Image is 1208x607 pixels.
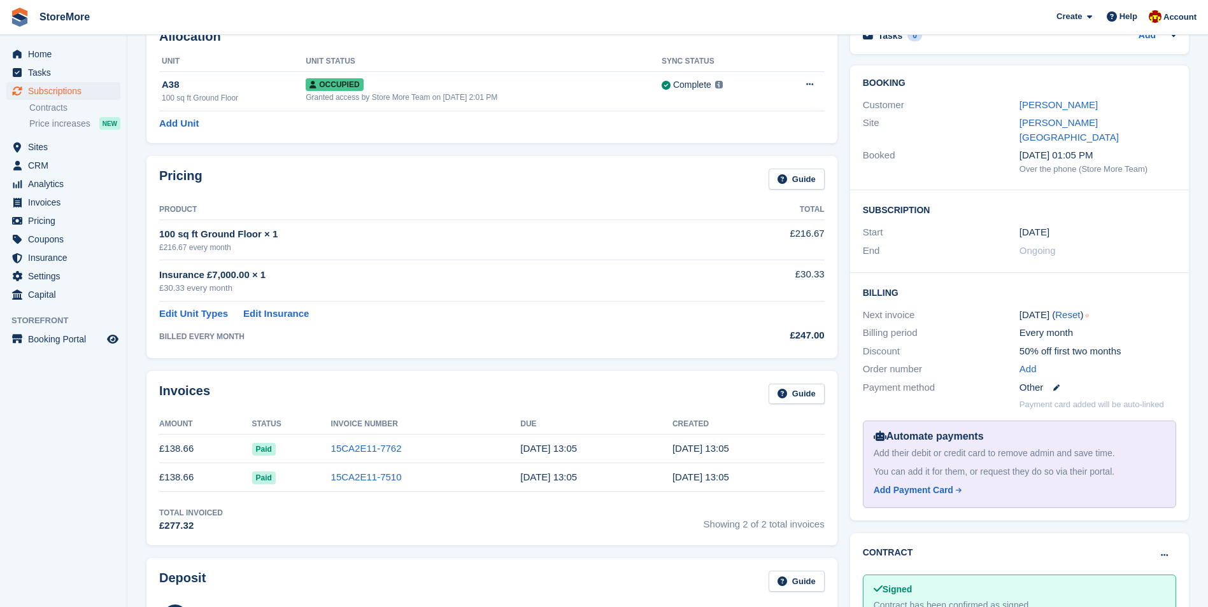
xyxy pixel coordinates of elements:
a: menu [6,138,120,156]
a: menu [6,267,120,285]
time: 2025-07-12 00:00:00 UTC [1020,225,1049,240]
th: Unit Status [306,52,662,72]
a: menu [6,286,120,303]
a: menu [6,212,120,230]
th: Status [252,414,331,435]
a: menu [6,82,120,100]
span: Price increases [29,118,90,130]
div: Payment method [863,380,1020,395]
div: Site [863,116,1020,144]
div: Add Payment Card [874,484,953,497]
div: Insurance £7,000.00 × 1 [159,268,700,283]
img: icon-info-grey-7440780725fd019a000dd9b08b2336e03edf1995a4989e88bcd33f0948082b44.svg [715,81,723,88]
a: Guide [769,169,825,190]
div: Automate payments [874,429,1165,444]
a: Add Unit [159,116,199,131]
h2: Contract [863,546,913,559]
img: stora-icon-8386f47178a22dfd0bd8f6a31ec36ba5ce8667c1dd55bd0f319d3a0aa187defe.svg [10,8,29,27]
div: Signed [874,583,1165,596]
div: £216.67 every month [159,242,700,253]
div: Granted access by Store More Team on [DATE] 2:01 PM [306,92,662,103]
div: Tooltip anchor [1081,310,1093,321]
div: £30.33 every month [159,282,700,295]
div: Over the phone (Store More Team) [1020,163,1176,176]
time: 2025-08-12 12:05:28 UTC [672,443,729,454]
div: NEW [99,117,120,130]
a: Add [1139,29,1156,43]
span: Subscriptions [28,82,104,100]
div: End [863,244,1020,258]
h2: Pricing [159,169,203,190]
a: Add [1020,362,1037,377]
p: Payment card added will be auto-linked [1020,398,1164,411]
span: Showing 2 of 2 total invoices [704,507,825,533]
div: £277.32 [159,519,223,533]
span: Sites [28,138,104,156]
h2: Tasks [878,30,903,41]
div: 0 [907,30,922,41]
th: Amount [159,414,252,435]
a: [PERSON_NAME] [1020,99,1098,110]
time: 2025-07-13 12:05:21 UTC [520,471,577,482]
div: Every month [1020,326,1176,340]
a: menu [6,45,120,63]
div: Complete [673,78,711,92]
span: Paid [252,443,276,456]
span: CRM [28,157,104,174]
div: 100 sq ft Ground Floor × 1 [159,227,700,242]
th: Due [520,414,672,435]
span: Help [1119,10,1137,23]
th: Created [672,414,825,435]
time: 2025-08-13 12:05:21 UTC [520,443,577,454]
h2: Deposit [159,571,206,592]
a: Price increases NEW [29,116,120,130]
div: A38 [162,78,306,92]
div: Billing period [863,326,1020,340]
div: Add their debit or credit card to remove admin and save time. [874,447,1165,460]
span: Account [1163,11,1197,24]
th: Invoice Number [331,414,521,435]
span: Pricing [28,212,104,230]
div: [DATE] ( ) [1020,308,1176,323]
h2: Invoices [159,384,210,405]
a: 15CA2E11-7510 [331,471,402,482]
span: Paid [252,471,276,484]
span: Ongoing [1020,245,1056,256]
div: Next invoice [863,308,1020,323]
span: Home [28,45,104,63]
div: Other [1020,380,1176,395]
h2: Billing [863,286,1176,298]
a: menu [6,157,120,174]
td: £216.67 [700,220,825,260]
th: Product [159,200,700,220]
a: Reset [1055,309,1080,320]
th: Sync Status [662,52,775,72]
div: You can add it for them, or request they do so via their portal. [874,465,1165,478]
span: Insurance [28,249,104,267]
h2: Subscription [863,203,1176,216]
span: Storefront [11,314,127,327]
div: £247.00 [700,328,825,343]
h2: Allocation [159,29,825,44]
div: 100 sq ft Ground Floor [162,92,306,104]
div: 50% off first two months [1020,344,1176,359]
div: Booked [863,148,1020,175]
div: Discount [863,344,1020,359]
div: Total Invoiced [159,507,223,519]
a: menu [6,249,120,267]
span: Booking Portal [28,330,104,348]
div: BILLED EVERY MONTH [159,331,700,342]
span: Settings [28,267,104,285]
span: Analytics [28,175,104,193]
time: 2025-07-12 12:05:22 UTC [672,471,729,482]
a: menu [6,230,120,248]
span: Occupied [306,78,363,91]
a: menu [6,193,120,211]
img: Store More Team [1149,10,1162,23]
h2: Booking [863,78,1176,88]
a: Guide [769,571,825,592]
td: £138.66 [159,435,252,463]
a: [PERSON_NAME][GEOGRAPHIC_DATA] [1020,117,1119,143]
a: Edit Unit Types [159,307,228,321]
div: Order number [863,362,1020,377]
